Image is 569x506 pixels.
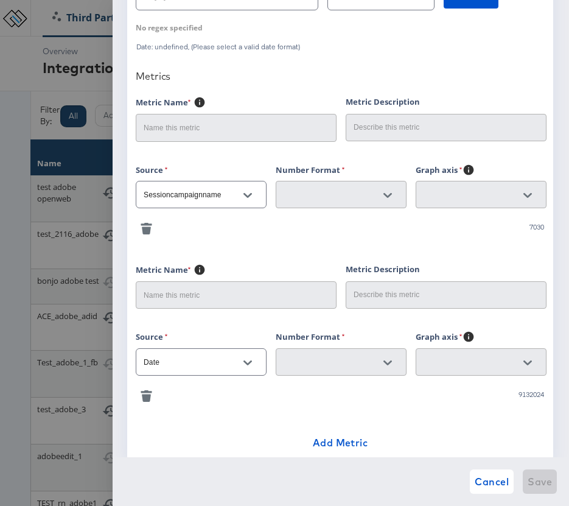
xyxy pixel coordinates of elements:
[136,70,545,82] div: Metrics
[136,43,318,51] div: Date: undefined, (Please select a valid date format)
[136,264,191,279] label: Metric Name
[239,354,257,372] button: Open
[276,331,345,343] label: Number Format
[475,473,509,490] span: Cancel
[239,186,257,205] button: Open
[346,96,420,108] label: Metric Description
[136,23,203,33] div: No regex specified
[346,264,420,275] label: Metric Description
[416,164,463,179] label: Graph axis
[136,164,168,176] label: Source
[416,331,463,346] label: Graph axis
[313,434,368,451] span: Add Metric
[276,164,345,176] label: Number Format
[518,390,545,402] div: 9132024
[470,469,514,494] button: Cancel
[136,331,168,343] label: Source
[529,223,545,234] div: 7030
[308,430,373,455] button: Add Metric
[136,96,191,111] label: Metric Name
